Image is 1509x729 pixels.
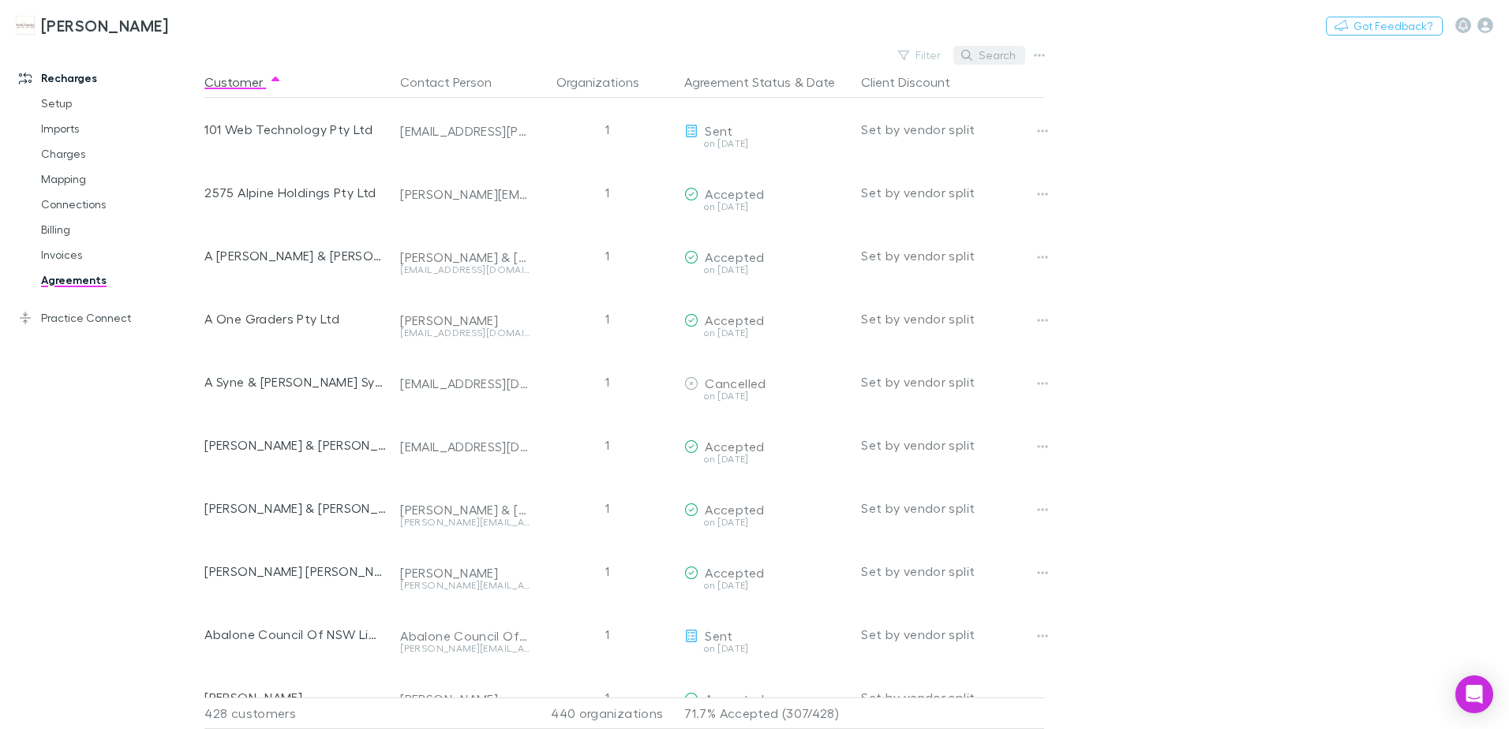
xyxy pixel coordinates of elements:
span: Accepted [705,565,764,580]
div: 1 [536,477,678,540]
div: 1 [536,161,678,224]
div: on [DATE] [684,581,848,590]
div: [EMAIL_ADDRESS][DOMAIN_NAME] [400,265,530,275]
button: Search [953,46,1025,65]
div: 2575 Alpine Holdings Pty Ltd [204,161,388,224]
div: Set by vendor split [861,666,1044,729]
div: on [DATE] [684,139,848,148]
img: Hales Douglass's Logo [16,16,35,35]
button: Date [807,66,835,98]
button: Client Discount [861,66,969,98]
a: Invoices [25,242,213,267]
div: A One Graders Pty Ltd [204,287,388,350]
div: [PERSON_NAME][EMAIL_ADDRESS][DOMAIN_NAME] [400,581,530,590]
div: Set by vendor split [861,98,1044,161]
a: Billing [25,217,213,242]
div: [EMAIL_ADDRESS][PERSON_NAME][DOMAIN_NAME] [400,123,530,139]
div: [PERSON_NAME] & [PERSON_NAME] & [PERSON_NAME] & [PERSON_NAME] [204,477,388,540]
div: Abalone Council Of NSW Limited [204,603,388,666]
div: [PERSON_NAME] [400,565,530,581]
a: [PERSON_NAME] [6,6,178,44]
div: [EMAIL_ADDRESS][DOMAIN_NAME] [400,439,530,454]
span: Sent [705,628,732,643]
div: [PERSON_NAME] [400,691,530,707]
div: [PERSON_NAME][EMAIL_ADDRESS][DOMAIN_NAME] [400,644,530,653]
a: Connections [25,192,213,217]
button: Organizations [556,66,658,98]
div: Set by vendor split [861,161,1044,224]
button: Contact Person [400,66,511,98]
button: Got Feedback? [1326,17,1443,36]
span: Accepted [705,691,764,706]
a: Charges [25,141,213,166]
button: Customer [204,66,282,98]
a: Practice Connect [3,305,213,331]
a: Imports [25,116,213,141]
div: & [684,66,848,98]
div: Set by vendor split [861,350,1044,413]
div: 440 organizations [536,697,678,729]
div: 1 [536,666,678,729]
div: 1 [536,413,678,477]
div: on [DATE] [684,202,848,211]
div: 1 [536,603,678,666]
div: on [DATE] [684,328,848,338]
div: [EMAIL_ADDRESS][DOMAIN_NAME] [400,328,530,338]
div: on [DATE] [684,265,848,275]
div: 1 [536,98,678,161]
div: Set by vendor split [861,477,1044,540]
p: 71.7% Accepted (307/428) [684,698,848,728]
div: Open Intercom Messenger [1455,675,1493,713]
div: [PERSON_NAME][EMAIL_ADDRESS][DOMAIN_NAME] [400,518,530,527]
div: [PERSON_NAME] [400,312,530,328]
button: Agreement Status [684,66,791,98]
h3: [PERSON_NAME] [41,16,168,35]
div: Set by vendor split [861,224,1044,287]
button: Filter [890,46,950,65]
a: Recharges [3,65,213,91]
div: Set by vendor split [861,287,1044,350]
div: [EMAIL_ADDRESS][DOMAIN_NAME] [400,376,530,391]
a: Setup [25,91,213,116]
a: Mapping [25,166,213,192]
span: Accepted [705,502,764,517]
div: on [DATE] [684,518,848,527]
div: Set by vendor split [861,540,1044,603]
div: on [DATE] [684,644,848,653]
div: [PERSON_NAME] & [PERSON_NAME] [400,249,530,265]
div: 1 [536,540,678,603]
div: 1 [536,350,678,413]
span: Accepted [705,439,764,454]
div: Set by vendor split [861,413,1044,477]
div: on [DATE] [684,454,848,464]
div: 428 customers [204,697,394,729]
div: on [DATE] [684,391,848,401]
span: Cancelled [705,376,766,391]
span: Sent [705,123,732,138]
div: [PERSON_NAME] & [PERSON_NAME] [204,413,388,477]
div: A [PERSON_NAME] & [PERSON_NAME] [204,224,388,287]
span: Accepted [705,186,764,201]
div: 1 [536,287,678,350]
span: Accepted [705,249,764,264]
div: 1 [536,224,678,287]
div: Set by vendor split [861,603,1044,666]
div: [PERSON_NAME] [204,666,388,729]
a: Agreements [25,267,213,293]
div: [PERSON_NAME] & [PERSON_NAME] & [PERSON_NAME] & [PERSON_NAME] [400,502,530,518]
div: 101 Web Technology Pty Ltd [204,98,388,161]
span: Accepted [705,312,764,327]
div: [PERSON_NAME][EMAIL_ADDRESS][DOMAIN_NAME] [400,186,530,202]
div: [PERSON_NAME] [PERSON_NAME] [204,540,388,603]
div: A Syne & [PERSON_NAME] Syne & [PERSON_NAME] [PERSON_NAME] & R Syne [204,350,388,413]
div: Abalone Council Of NSW Limited [400,628,530,644]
